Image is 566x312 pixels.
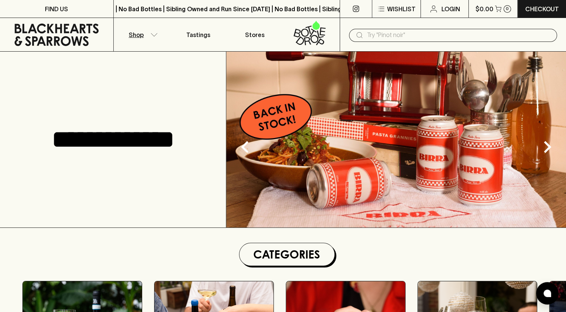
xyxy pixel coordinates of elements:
[525,4,559,13] p: Checkout
[506,7,509,11] p: 0
[129,30,144,39] p: Shop
[387,4,416,13] p: Wishlist
[45,4,68,13] p: FIND US
[170,18,227,51] a: Tastings
[227,18,283,51] a: Stores
[475,4,493,13] p: $0.00
[114,18,170,51] button: Shop
[242,246,331,263] h1: Categories
[367,29,551,41] input: Try "Pinot noir"
[245,30,264,39] p: Stores
[441,4,460,13] p: Login
[186,30,210,39] p: Tastings
[226,52,566,227] img: optimise
[544,290,551,297] img: bubble-icon
[532,132,562,162] button: Next
[230,132,260,162] button: Previous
